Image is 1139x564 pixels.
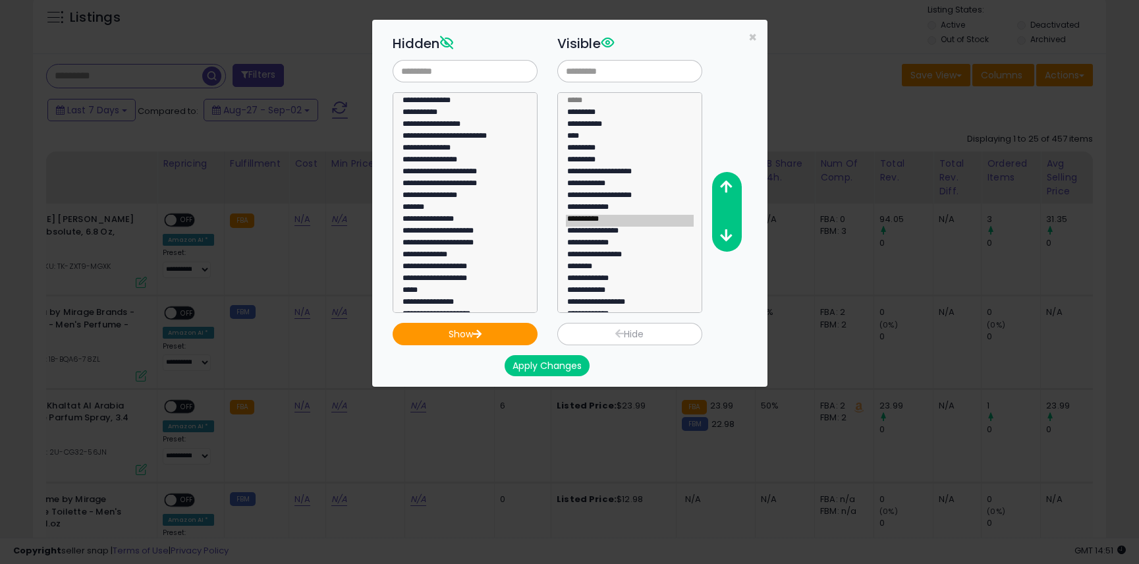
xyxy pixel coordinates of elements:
button: Apply Changes [505,355,590,376]
button: Show [393,323,538,345]
button: Hide [557,323,702,345]
h3: Visible [557,34,702,53]
span: × [748,28,757,47]
h3: Hidden [393,34,538,53]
